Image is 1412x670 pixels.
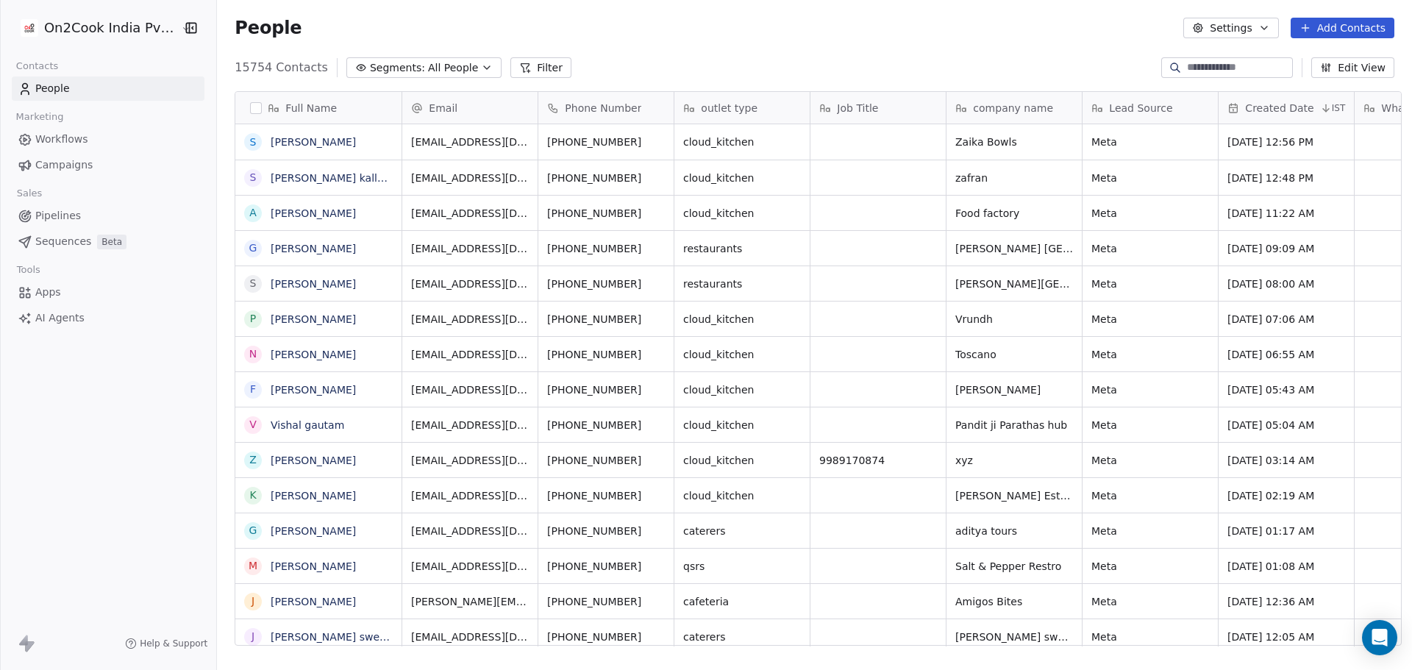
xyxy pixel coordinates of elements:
[125,638,207,649] a: Help & Support
[12,280,204,304] a: Apps
[249,346,257,362] div: N
[250,311,256,327] div: P
[35,285,61,300] span: Apps
[250,382,256,397] div: F
[547,382,665,397] span: [PHONE_NUMBER]
[411,630,529,644] span: [EMAIL_ADDRESS][DOMAIN_NAME]
[1083,92,1218,124] div: Lead Source
[1227,347,1345,362] span: [DATE] 06:55 AM
[547,277,665,291] span: [PHONE_NUMBER]
[547,312,665,327] span: [PHONE_NUMBER]
[271,313,356,325] a: [PERSON_NAME]
[271,278,356,290] a: [PERSON_NAME]
[411,277,529,291] span: [EMAIL_ADDRESS][DOMAIN_NAME]
[1091,594,1209,609] span: Meta
[12,306,204,330] a: AI Agents
[1183,18,1278,38] button: Settings
[683,347,801,362] span: cloud_kitchen
[683,277,801,291] span: restaurants
[683,382,801,397] span: cloud_kitchen
[10,259,46,281] span: Tools
[683,594,801,609] span: cafeteria
[35,157,93,173] span: Campaigns
[547,559,665,574] span: [PHONE_NUMBER]
[12,204,204,228] a: Pipelines
[1091,206,1209,221] span: Meta
[249,523,257,538] div: g
[12,76,204,101] a: People
[1091,312,1209,327] span: Meta
[547,135,665,149] span: [PHONE_NUMBER]
[538,92,674,124] div: Phone Number
[547,630,665,644] span: [PHONE_NUMBER]
[1227,382,1345,397] span: [DATE] 05:43 AM
[1091,382,1209,397] span: Meta
[810,92,946,124] div: Job Title
[250,452,257,468] div: Z
[955,277,1073,291] span: [PERSON_NAME][GEOGRAPHIC_DATA]
[250,170,257,185] div: s
[1091,418,1209,432] span: Meta
[1227,312,1345,327] span: [DATE] 07:06 AM
[701,101,757,115] span: outlet type
[1091,277,1209,291] span: Meta
[271,490,356,502] a: [PERSON_NAME]
[271,419,344,431] a: Vishal gautam
[271,596,356,607] a: [PERSON_NAME]
[10,182,49,204] span: Sales
[271,631,396,643] a: [PERSON_NAME] sweets
[674,92,810,124] div: outlet type
[250,417,257,432] div: V
[683,135,801,149] span: cloud_kitchen
[35,208,81,224] span: Pipelines
[411,488,529,503] span: [EMAIL_ADDRESS][DOMAIN_NAME]
[411,171,529,185] span: [EMAIL_ADDRESS][DOMAIN_NAME]
[1227,594,1345,609] span: [DATE] 12:36 AM
[250,135,257,150] div: S
[1227,418,1345,432] span: [DATE] 05:04 AM
[428,60,478,76] span: All People
[1091,559,1209,574] span: Meta
[411,135,529,149] span: [EMAIL_ADDRESS][DOMAIN_NAME]
[411,559,529,574] span: [EMAIL_ADDRESS][DOMAIN_NAME]
[683,241,801,256] span: restaurants
[1227,630,1345,644] span: [DATE] 12:05 AM
[411,206,529,221] span: [EMAIL_ADDRESS][DOMAIN_NAME]
[547,347,665,362] span: [PHONE_NUMBER]
[1227,277,1345,291] span: [DATE] 08:00 AM
[955,241,1073,256] span: [PERSON_NAME] [GEOGRAPHIC_DATA] Restaurant
[973,101,1053,115] span: company name
[411,312,529,327] span: [EMAIL_ADDRESS][DOMAIN_NAME]
[1311,57,1394,78] button: Edit View
[510,57,571,78] button: Filter
[547,171,665,185] span: [PHONE_NUMBER]
[1091,453,1209,468] span: Meta
[271,560,356,572] a: [PERSON_NAME]
[411,453,529,468] span: [EMAIL_ADDRESS][DOMAIN_NAME]
[955,347,1073,362] span: Toscano
[547,418,665,432] span: [PHONE_NUMBER]
[271,207,356,219] a: [PERSON_NAME]
[140,638,207,649] span: Help & Support
[1227,524,1345,538] span: [DATE] 01:17 AM
[1227,453,1345,468] span: [DATE] 03:14 AM
[411,594,529,609] span: [PERSON_NAME][EMAIL_ADDRESS][DOMAIN_NAME]
[1091,171,1209,185] span: Meta
[1109,101,1172,115] span: Lead Source
[955,135,1073,149] span: Zaika Bowls
[235,124,402,646] div: grid
[955,312,1073,327] span: Vrundh
[547,453,665,468] span: [PHONE_NUMBER]
[683,418,801,432] span: cloud_kitchen
[429,101,457,115] span: Email
[21,19,38,37] img: on2cook%20logo-04%20copy.jpg
[252,629,254,644] div: J
[12,229,204,254] a: SequencesBeta
[565,101,641,115] span: Phone Number
[955,453,1073,468] span: xyz
[235,17,302,39] span: People
[250,276,257,291] div: S
[1227,206,1345,221] span: [DATE] 11:22 AM
[955,418,1073,432] span: Pandit ji Parathas hub
[819,453,937,468] span: 9989170874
